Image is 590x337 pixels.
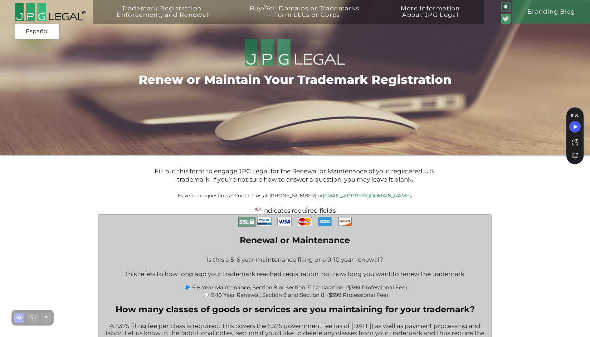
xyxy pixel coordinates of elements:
[232,5,377,29] a: Buy/Sell Domains or Trademarks– Form LLCs or Corps
[15,3,86,22] img: 2016-logo-black-letters-3-r.png
[178,193,412,198] small: Have more questions? Contact us at [PHONE_NUMBER] or
[501,14,511,24] img: Twitter_Social_Icon_Rounded_Square_Color-mid-green3-90.png
[323,193,411,198] a: [EMAIL_ADDRESS][DOMAIN_NAME]
[238,215,256,229] img: Secure Payment with SSL
[192,284,407,291] label: 5-6 Year Maintenance, Section 8 or Section 71 Declaration. ($399 Professional Fee)
[211,292,388,298] label: 9-10 Year Renewal, Section 9 and Section 8. ($399 Professional Fee)
[104,304,486,314] label: How many classes of goods or services are you maintaining for your trademark?
[298,215,312,229] img: MasterCard
[277,215,292,229] img: Visa
[240,235,350,245] legend: Renewal or Maintenance
[383,5,478,29] a: More InformationAbout JPG Legal
[99,5,226,29] a: Trademark Registration,Enforcement, and Renewal
[411,193,412,198] b: .
[411,176,413,183] b: .
[104,251,486,283] div: Is this a 5-6 year maintenance filing or a 9-10 year renewal? This refers to how long ago your tr...
[257,215,272,229] img: PayPal
[77,207,513,214] p: " " indicates required fields
[338,215,352,228] img: Discover
[318,215,332,228] img: AmEx
[17,25,58,38] a: Español
[501,2,511,11] img: glyph-logo_May2016-green3-90.png
[153,167,437,184] p: Fill out this form to engage JPG Legal for the Renewal or Maintenance of your registered U.S. tra...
